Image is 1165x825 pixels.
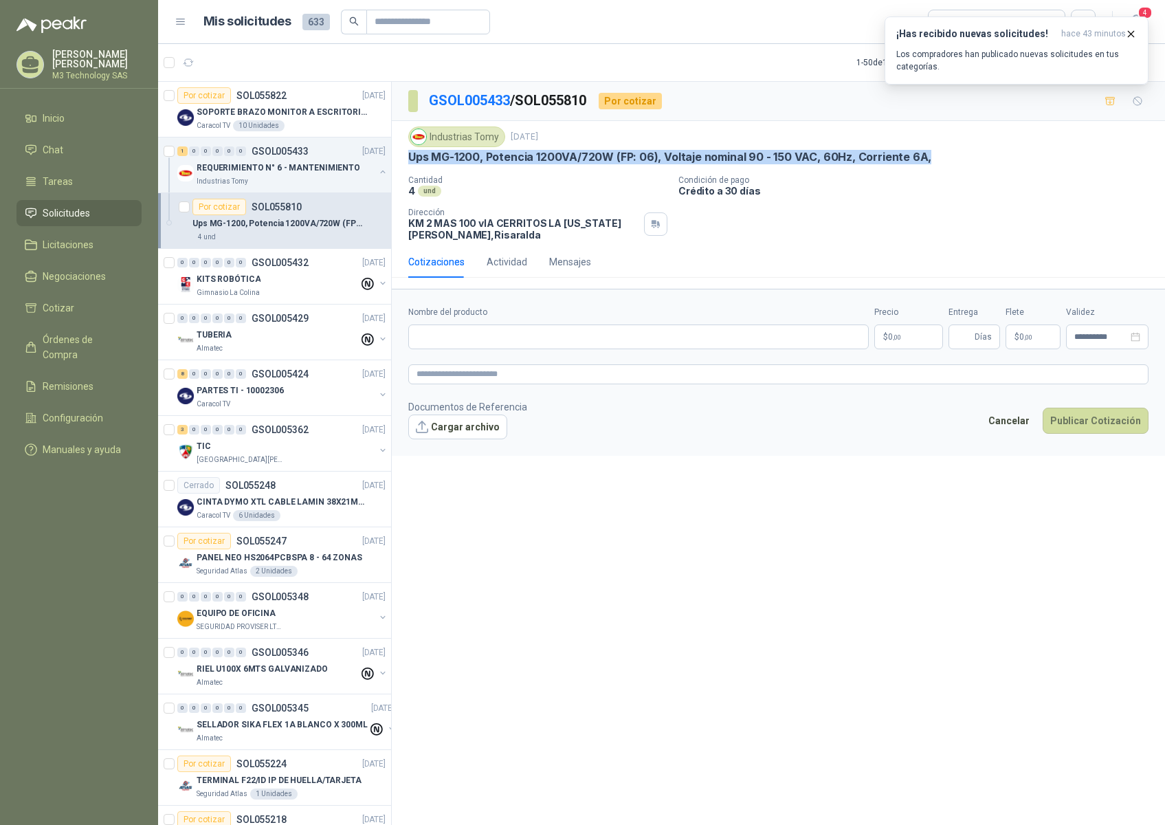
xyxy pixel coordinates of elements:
p: GSOL005345 [252,703,309,713]
p: KITS ROBÓTICA [197,273,260,286]
button: Publicar Cotización [1043,408,1149,434]
div: 1 [177,146,188,156]
p: [DATE] [362,89,386,102]
a: Solicitudes [16,200,142,226]
p: [PERSON_NAME] [PERSON_NAME] [52,49,142,69]
button: Cargar archivo [408,415,507,439]
img: Company Logo [177,276,194,293]
a: 8 0 0 0 0 0 GSOL005424[DATE] Company LogoPARTES TI - 10002306Caracol TV [177,366,388,410]
div: 0 [236,648,246,657]
img: Company Logo [177,666,194,683]
p: SOL055248 [225,481,276,490]
p: SOL055218 [236,815,287,824]
img: Company Logo [177,443,194,460]
a: 0 0 0 0 0 0 GSOL005346[DATE] Company LogoRIEL U100X 6MTS GALVANIZADOAlmatec [177,644,388,688]
p: [DATE] [362,758,386,771]
a: 0 0 0 0 0 0 GSOL005348[DATE] Company LogoEQUIPO DE OFICINASEGURIDAD PROVISER LTDA [177,588,388,632]
div: 0 [224,313,234,323]
p: GSOL005424 [252,369,309,379]
div: 0 [236,703,246,713]
div: Por cotizar [177,87,231,104]
a: 0 0 0 0 0 0 GSOL005432[DATE] Company LogoKITS ROBÓTICAGimnasio La Colina [177,254,388,298]
div: 0 [224,592,234,602]
p: GSOL005346 [252,648,309,657]
p: Almatec [197,677,223,688]
div: 0 [189,146,199,156]
div: Por cotizar [177,533,231,549]
a: 0 0 0 0 0 0 GSOL005429[DATE] Company LogoTUBERIAAlmatec [177,310,388,354]
div: 0 [201,703,211,713]
span: Días [975,325,992,349]
div: 0 [189,258,199,267]
p: $0,00 [874,324,943,349]
span: ,00 [1024,333,1032,341]
div: 0 [224,258,234,267]
span: Negociaciones [43,269,106,284]
span: Configuración [43,410,103,426]
p: [DATE] [362,423,386,437]
div: 0 [201,592,211,602]
div: 1 - 50 de 1219 [856,52,946,74]
a: Tareas [16,168,142,195]
a: 3 0 0 0 0 0 GSOL005362[DATE] Company LogoTIC[GEOGRAPHIC_DATA][PERSON_NAME] [177,421,388,465]
p: [DATE] [362,368,386,381]
a: Chat [16,137,142,163]
div: 0 [224,146,234,156]
label: Flete [1006,306,1061,319]
button: ¡Has recibido nuevas solicitudes!hace 43 minutos Los compradores han publicado nuevas solicitudes... [885,16,1149,85]
span: search [349,16,359,26]
div: 0 [236,425,246,434]
div: 0 [177,703,188,713]
p: [DATE] [511,131,538,144]
span: Licitaciones [43,237,93,252]
img: Company Logo [177,499,194,516]
p: [DATE] [362,646,386,659]
p: RIEL U100X 6MTS GALVANIZADO [197,663,328,676]
p: Cantidad [408,175,667,185]
span: ,00 [893,333,901,341]
span: 0 [1019,333,1032,341]
div: 0 [212,425,223,434]
a: Configuración [16,405,142,431]
h1: Mis solicitudes [203,12,291,32]
a: Remisiones [16,373,142,399]
p: EQUIPO DE OFICINA [197,607,276,620]
a: Por cotizarSOL055247[DATE] Company LogoPANEL NEO HS2064PCBSPA 8 - 64 ZONASSeguridad Atlas2 Unidades [158,527,391,583]
p: SOL055224 [236,759,287,769]
h3: ¡Has recibido nuevas solicitudes! [896,28,1056,40]
p: PANEL NEO HS2064PCBSPA 8 - 64 ZONAS [197,551,362,564]
div: Por cotizar [177,756,231,772]
p: Seguridad Atlas [197,789,247,800]
div: 0 [177,648,188,657]
div: 0 [236,313,246,323]
div: 10 Unidades [233,120,285,131]
p: GSOL005432 [252,258,309,267]
div: 0 [212,369,223,379]
p: TERMINAL F22/ID IP DE HUELLA/TARJETA [197,774,362,787]
img: Company Logo [177,388,194,404]
span: 633 [302,14,330,30]
p: TUBERIA [197,329,232,342]
span: 4 [1138,6,1153,19]
p: [DATE] [362,312,386,325]
div: Actividad [487,254,527,269]
span: Cotizar [43,300,74,316]
p: Caracol TV [197,510,230,521]
div: 0 [189,648,199,657]
div: 0 [189,703,199,713]
span: $ [1014,333,1019,341]
div: 0 [201,369,211,379]
div: 0 [189,592,199,602]
p: Los compradores han publicado nuevas solicitudes en tus categorías. [896,48,1137,73]
div: Por cotizar [599,93,662,109]
p: GSOL005429 [252,313,309,323]
p: SOPORTE BRAZO MONITOR A ESCRITORIO NBF80 [197,106,368,119]
p: PARTES TI - 10002306 [197,384,284,397]
div: Cerrado [177,477,220,494]
div: 0 [224,425,234,434]
div: 0 [224,648,234,657]
span: Remisiones [43,379,93,394]
div: 0 [201,146,211,156]
div: und [418,186,441,197]
a: Por cotizarSOL055810Ups MG-1200, Potencia 1200VA/720W (FP: 06), Voltaje nominal 90 - 150 VAC, 60H... [158,193,391,249]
